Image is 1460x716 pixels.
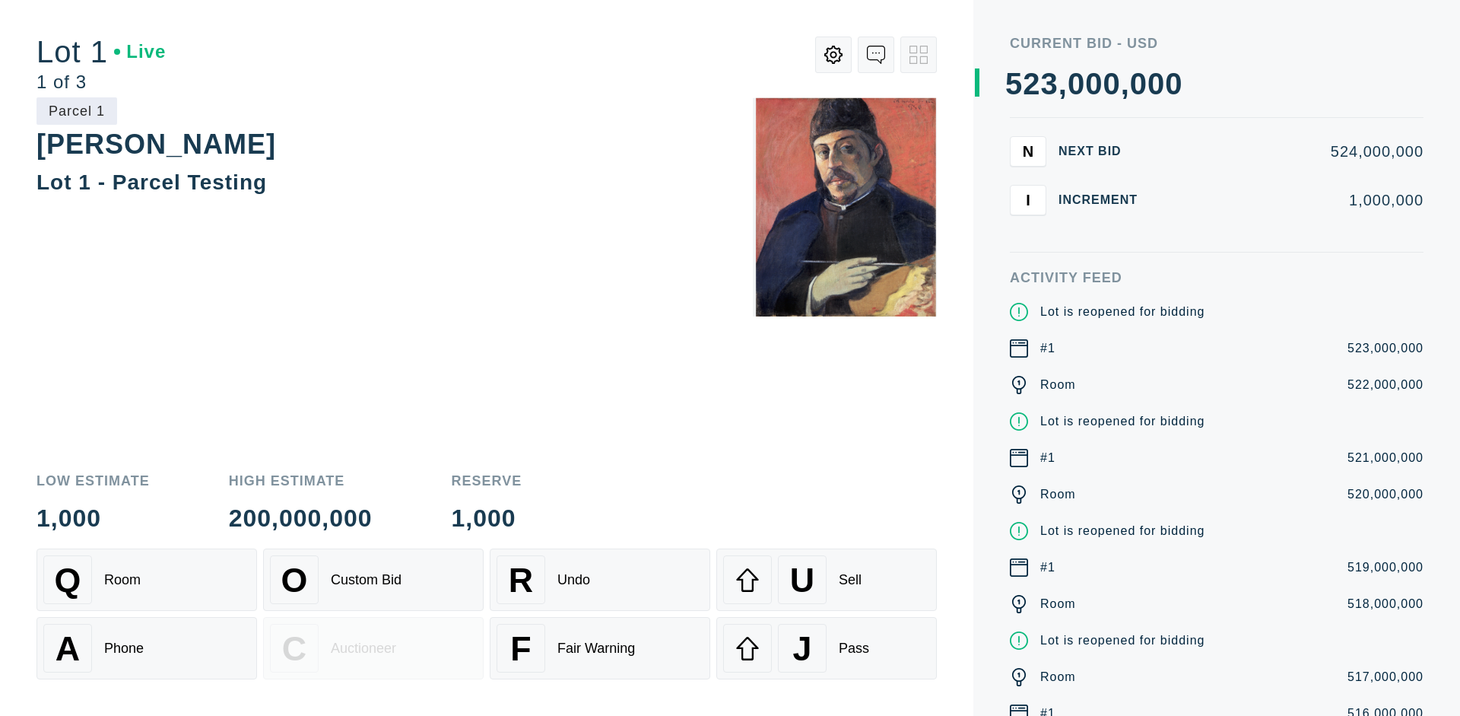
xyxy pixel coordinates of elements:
[510,629,531,668] span: F
[1040,485,1076,504] div: Room
[281,561,308,600] span: O
[36,73,166,91] div: 1 of 3
[1040,449,1055,467] div: #1
[1130,68,1147,99] div: 0
[1010,136,1046,167] button: N
[1162,193,1423,208] div: 1,000,000
[1347,668,1423,686] div: 517,000,000
[1085,68,1103,99] div: 0
[490,549,710,611] button: RUndo
[1005,68,1023,99] div: 5
[1040,339,1055,358] div: #1
[1026,191,1030,208] span: I
[1040,595,1076,613] div: Room
[1165,68,1182,99] div: 0
[1347,449,1423,467] div: 521,000,000
[1040,558,1055,577] div: #1
[1040,632,1204,650] div: Lot is reopened for bidding
[557,572,590,588] div: Undo
[1010,271,1423,285] div: Activity Feed
[1347,558,1423,577] div: 519,000,000
[1347,595,1423,613] div: 518,000,000
[36,129,276,160] div: [PERSON_NAME]
[36,506,150,530] div: 1,000
[1023,142,1033,160] span: N
[1121,68,1130,373] div: ,
[282,629,306,668] span: C
[1040,412,1204,431] div: Lot is reopened for bidding
[36,549,257,611] button: QRoom
[1068,68,1085,99] div: 0
[1040,303,1204,321] div: Lot is reopened for bidding
[104,572,141,588] div: Room
[229,506,373,530] div: 200,000,000
[1058,145,1150,158] div: Next Bid
[1162,144,1423,159] div: 524,000,000
[1040,668,1076,686] div: Room
[452,474,522,488] div: Reserve
[1347,339,1423,358] div: 523,000,000
[1347,485,1423,504] div: 520,000,000
[1023,68,1040,99] div: 2
[331,641,396,657] div: Auctioneer
[331,572,401,588] div: Custom Bid
[36,170,267,194] div: Lot 1 - Parcel Testing
[1347,376,1423,394] div: 522,000,000
[36,617,257,679] button: APhone
[1010,185,1046,215] button: I
[1103,68,1120,99] div: 0
[792,629,811,668] span: J
[1040,522,1204,540] div: Lot is reopened for bidding
[36,474,150,488] div: Low Estimate
[55,561,81,600] span: Q
[263,617,484,679] button: CAuctioneer
[56,629,80,668] span: A
[36,37,166,67] div: Lot 1
[716,617,937,679] button: JPass
[716,549,937,611] button: USell
[114,43,166,61] div: Live
[452,506,522,530] div: 1,000
[1041,68,1058,99] div: 3
[229,474,373,488] div: High Estimate
[509,561,533,600] span: R
[104,641,144,657] div: Phone
[1058,68,1068,373] div: ,
[790,561,814,600] span: U
[36,97,117,125] div: Parcel 1
[490,617,710,679] button: FFair Warning
[1040,376,1076,394] div: Room
[839,641,869,657] div: Pass
[1010,37,1423,50] div: Current Bid - USD
[839,572,862,588] div: Sell
[263,549,484,611] button: OCustom Bid
[557,641,635,657] div: Fair Warning
[1147,68,1165,99] div: 0
[1058,194,1150,206] div: Increment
